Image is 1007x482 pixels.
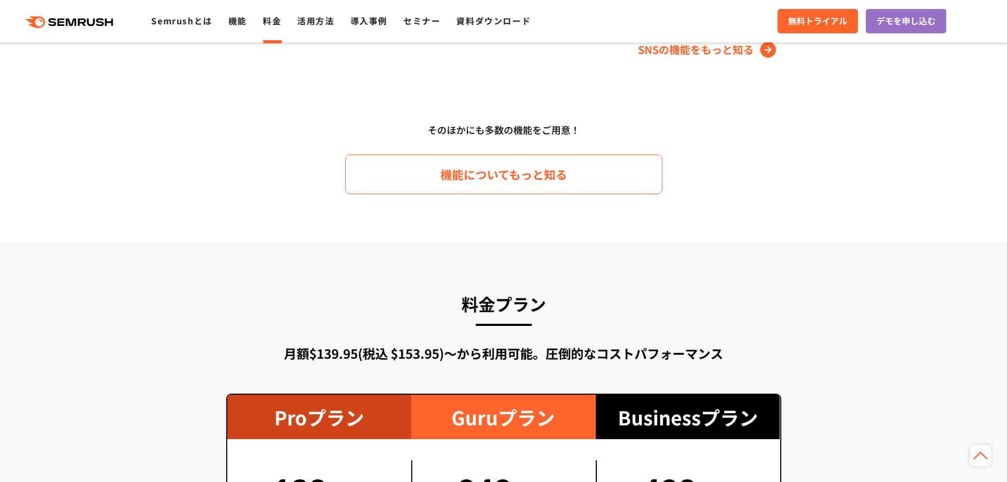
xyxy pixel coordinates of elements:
a: Semrushとは [151,14,212,27]
span: デモを申し込む [876,14,936,28]
a: 資料ダウンロード [456,14,531,27]
a: SNSの機能をもっと知る [638,41,779,58]
a: 機能についてもっと知る [345,154,662,194]
h3: 料金プラン [226,289,781,318]
a: 導入事例 [350,14,387,27]
a: セミナー [403,14,440,27]
div: Businessプラン [596,395,780,439]
a: 活用方法 [297,14,334,27]
span: 無料トライアル [788,14,847,28]
div: 月額$139.95(税込 $153.95)〜から利用可能。圧倒的なコストパフォーマンス [226,344,781,363]
a: 料金 [263,14,281,27]
a: 無料トライアル [778,9,858,33]
div: Guruプラン [411,395,596,439]
div: そのほかにも多数の機能をご用意！ [200,120,808,140]
div: Proプラン [227,395,412,439]
iframe: Help widget launcher [913,441,995,470]
a: デモを申し込む [866,9,946,33]
a: 機能 [228,14,247,27]
span: 機能についてもっと知る [440,165,567,184]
